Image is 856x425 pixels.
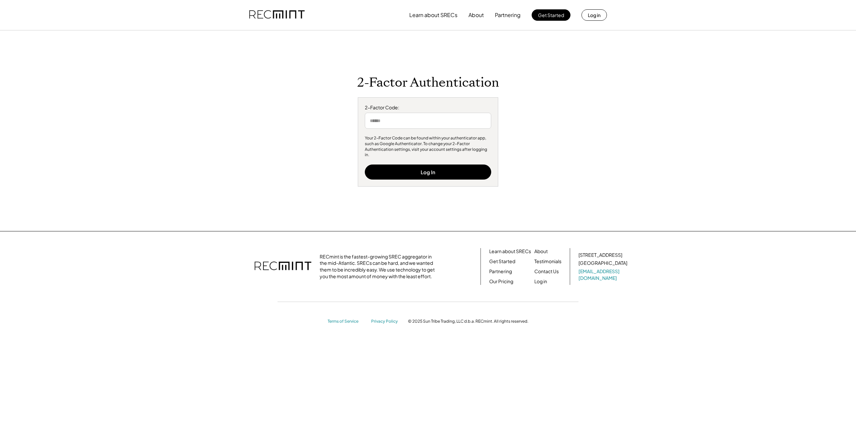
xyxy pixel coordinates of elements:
[408,319,528,324] div: © 2025 Sun Tribe Trading, LLC d.b.a. RECmint. All rights reserved.
[365,104,491,111] div: 2-Factor Code:
[534,268,559,275] a: Contact Us
[365,165,491,180] button: Log In
[534,258,561,265] a: Testimonials
[495,8,521,22] button: Partnering
[328,319,364,324] a: Terms of Service
[581,9,607,21] button: Log in
[365,135,491,158] div: Your 2-Factor Code can be found within your authenticator app, such as Google Authenticator. To c...
[357,75,499,91] h1: 2-Factor Authentication
[578,252,622,258] div: [STREET_ADDRESS]
[409,8,457,22] button: Learn about SRECs
[489,268,512,275] a: Partnering
[532,9,570,21] button: Get Started
[468,8,484,22] button: About
[489,248,531,255] a: Learn about SRECs
[371,319,401,324] a: Privacy Policy
[249,4,305,26] img: recmint-logotype%403x.png
[489,258,515,265] a: Get Started
[578,268,629,281] a: [EMAIL_ADDRESS][DOMAIN_NAME]
[534,278,547,285] a: Log in
[489,278,513,285] a: Our Pricing
[320,253,438,280] div: RECmint is the fastest-growing SREC aggregator in the mid-Atlantic. SRECs can be hard, and we wan...
[534,248,548,255] a: About
[254,255,311,278] img: recmint-logotype%403x.png
[578,260,627,267] div: [GEOGRAPHIC_DATA]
